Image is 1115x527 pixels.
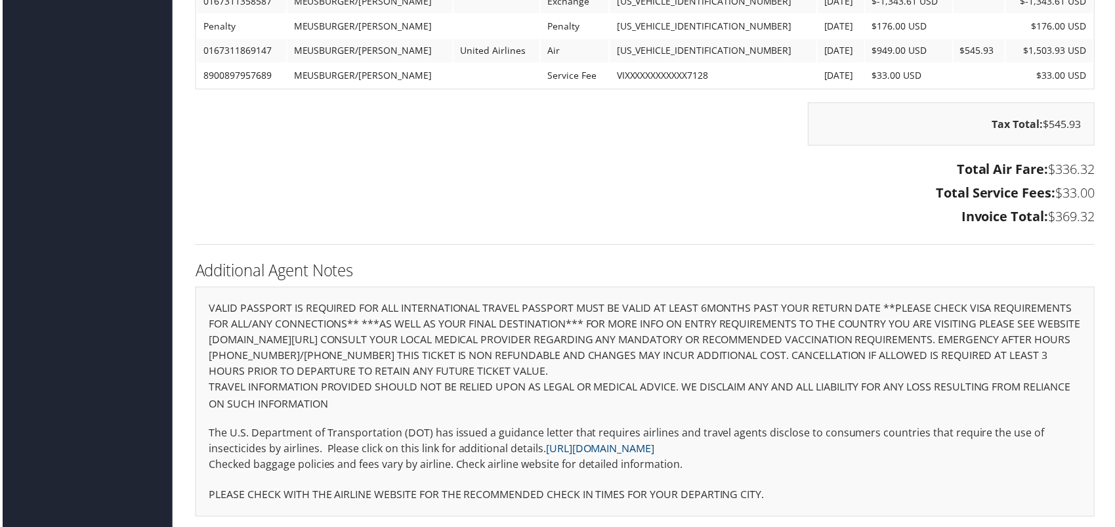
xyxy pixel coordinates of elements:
[546,444,655,458] a: [URL][DOMAIN_NAME]
[610,14,817,38] td: [US_VEHICLE_IDENTIFICATION_NUMBER]
[286,39,452,63] td: MEUSBURGER/[PERSON_NAME]
[819,39,866,63] td: [DATE]
[809,103,1097,146] div: $545.93
[819,64,866,88] td: [DATE]
[610,39,817,63] td: [US_VEHICLE_IDENTIFICATION_NUMBER]
[286,64,452,88] td: MEUSBURGER/[PERSON_NAME]
[963,209,1051,226] strong: Invoice Total:
[867,39,954,63] td: $949.00 USD
[196,39,285,63] td: 0167311869147
[956,39,1007,63] td: $545.93
[207,489,1083,506] p: PLEASE CHECK WITH THE AIRLINE WEBSITE FOR THE RECOMMENDED CHECK IN TIMES FOR YOUR DEPARTING CITY.
[207,381,1083,414] p: TRAVEL INFORMATION PROVIDED SHOULD NOT BE RELIED UPON AS LEGAL OR MEDICAL ADVICE. WE DISCLAIM ANY...
[994,117,1045,132] strong: Tax Total:
[867,64,954,88] td: $33.00 USD
[1008,64,1095,88] td: $33.00 USD
[194,288,1097,519] div: VALID PASSPORT IS REQUIRED FOR ALL INTERNATIONAL TRAVEL PASSPORT MUST BE VALID AT LEAST 6MONTHS P...
[196,64,285,88] td: 8900897957689
[453,39,539,63] td: United Airlines
[959,161,1051,179] strong: Total Air Fare:
[194,209,1097,227] h3: $369.32
[194,185,1097,203] h3: $33.00
[541,39,609,63] td: Air
[196,14,285,38] td: Penalty
[610,64,817,88] td: VIXXXXXXXXXXXX7128
[286,14,452,38] td: MEUSBURGER/[PERSON_NAME]
[541,14,609,38] td: Penalty
[1008,14,1095,38] td: $176.00 USD
[194,161,1097,180] h3: $336.32
[819,14,866,38] td: [DATE]
[1008,39,1095,63] td: $1,503.93 USD
[207,459,1083,476] p: Checked baggage policies and fees vary by airline. Check airline website for detailed information.
[541,64,609,88] td: Service Fee
[867,14,954,38] td: $176.00 USD
[194,261,1097,283] h2: Additional Agent Notes
[938,185,1058,203] strong: Total Service Fees:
